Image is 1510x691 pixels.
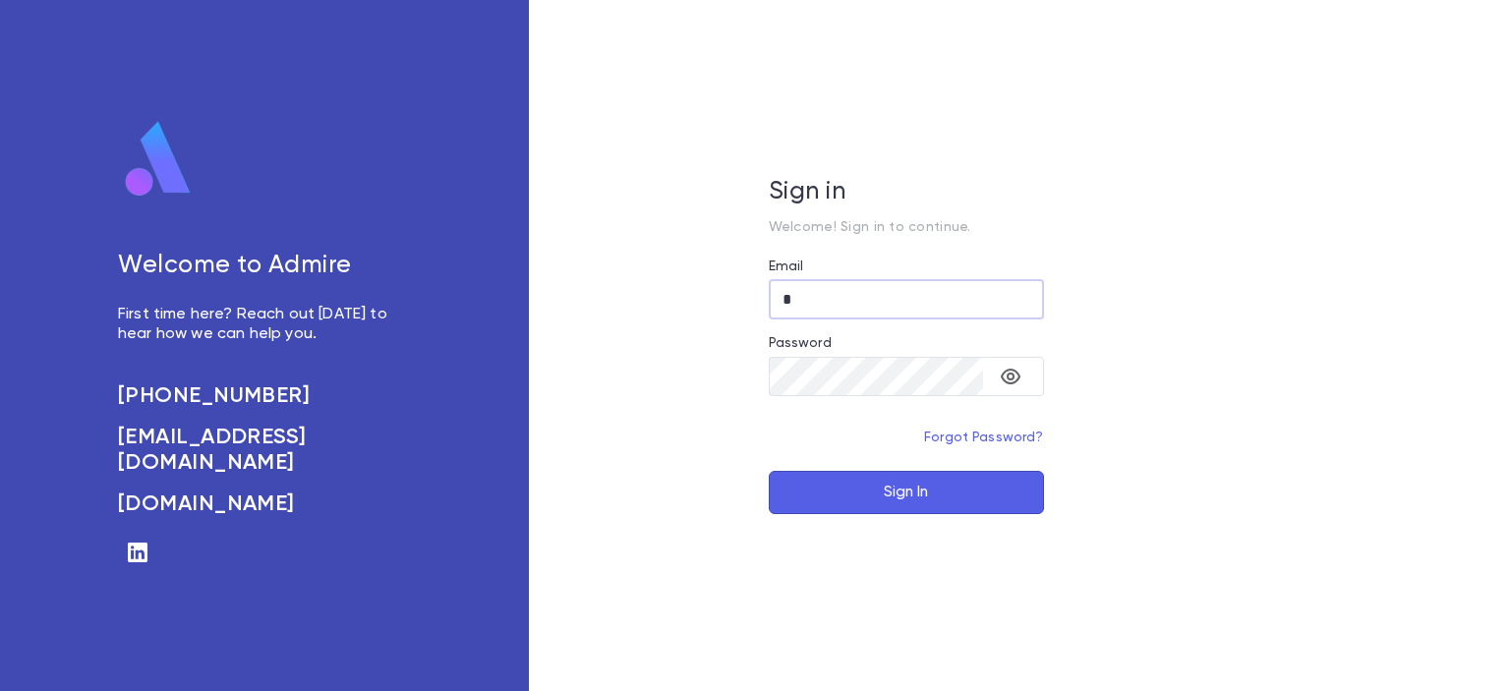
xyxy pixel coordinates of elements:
[118,383,409,409] a: [PHONE_NUMBER]
[118,305,409,344] p: First time here? Reach out [DATE] to hear how we can help you.
[118,120,199,199] img: logo
[769,259,804,274] label: Email
[924,431,1044,444] a: Forgot Password?
[769,335,832,351] label: Password
[118,252,409,281] h5: Welcome to Admire
[769,471,1044,514] button: Sign In
[118,425,409,476] a: [EMAIL_ADDRESS][DOMAIN_NAME]
[769,178,1044,207] h5: Sign in
[991,357,1030,396] button: toggle password visibility
[118,491,409,517] a: [DOMAIN_NAME]
[769,219,1044,235] p: Welcome! Sign in to continue.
